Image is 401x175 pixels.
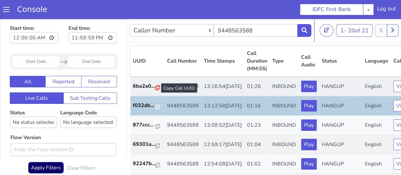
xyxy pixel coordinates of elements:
[319,77,362,97] td: HANGUP
[319,97,362,116] td: HANGUP
[133,102,156,110] p: 877ccc...
[244,155,270,174] td: 01:07
[377,5,396,15] div: Log out
[244,97,270,116] td: 01:23
[10,5,55,14] a: Console
[28,143,64,154] button: Apply Filters
[301,139,317,151] button: Play
[133,83,162,90] a: f032db...
[270,155,299,174] td: INBOUND
[130,27,165,58] th: UUID
[299,27,319,58] th: Call Audio
[244,27,270,58] th: Call Duration (MM:SS)
[165,135,201,155] td: 9448563588
[45,57,81,68] button: Reported
[244,116,270,135] td: 01:04
[270,77,299,97] td: INBOUND
[68,13,117,24] input: End time:
[165,97,201,116] td: 9448563588
[10,139,34,147] label: End State
[319,57,362,77] td: HANGUP
[165,116,201,135] td: 9448563588
[10,90,57,109] label: Status
[244,57,270,77] td: 01:26
[165,155,201,174] td: 9448563588
[362,155,391,174] td: English
[270,57,299,77] td: INBOUND
[244,135,270,155] td: 01:02
[10,73,64,85] button: Live Calls
[319,116,362,135] td: HANGUP
[201,116,244,135] td: 12:59:17[DATE]
[244,77,270,97] td: 01:16
[60,90,117,109] label: Language Code
[270,97,299,116] td: INBOUND
[270,116,299,135] td: INBOUND
[362,97,391,116] td: English
[362,135,391,155] td: English
[362,27,391,58] th: Language
[362,57,391,77] td: English
[60,98,117,109] select: Language Code
[319,155,362,174] td: HANGUP
[201,97,244,116] td: 13:08:52[DATE]
[201,27,244,58] th: Time Stamps
[301,100,317,112] button: Play
[270,27,299,58] th: Type
[214,5,298,18] input: Enter the Caller Number
[68,3,117,26] label: End time:
[336,5,372,18] button: 1- 20of 21
[12,37,59,48] input: Start Date
[301,62,317,73] button: Play
[133,83,156,90] p: f032db...
[201,77,244,97] td: 13:12:58[DATE]
[362,77,391,97] td: English
[201,135,244,155] td: 12:54:08[DATE]
[270,135,299,155] td: INBOUND
[10,124,116,137] input: Enter the Flow Version ID
[133,141,162,148] a: 92247b...
[165,57,201,77] td: 9448563588
[319,27,362,58] th: Status
[300,4,363,15] button: IDFC First Bank
[165,77,201,97] td: 9448563588
[201,57,244,77] td: 13:16:54[DATE]
[81,57,117,68] button: Resolved
[10,3,58,26] label: Start time:
[10,115,41,122] label: Flow Version
[63,73,117,85] button: Sub Testing Calls
[362,116,391,135] td: English
[133,141,156,148] p: 92247b...
[133,63,162,71] a: 6ba2a0...
[10,57,46,68] button: All
[165,27,201,58] th: Call Number
[67,146,95,152] h6: Clear Filters
[68,37,115,48] input: End Date
[201,155,244,174] td: 12:51:16[DATE]
[301,81,317,92] button: Play
[348,8,368,15] span: 20 of 21
[10,13,58,24] input: Start time:
[133,102,162,110] a: 877ccc...
[319,135,362,155] td: HANGUP
[10,98,57,109] select: Status
[133,121,162,129] a: 69301a...
[133,63,156,71] p: 6ba2a0...
[301,120,317,131] button: Play
[133,121,156,129] p: 69301a...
